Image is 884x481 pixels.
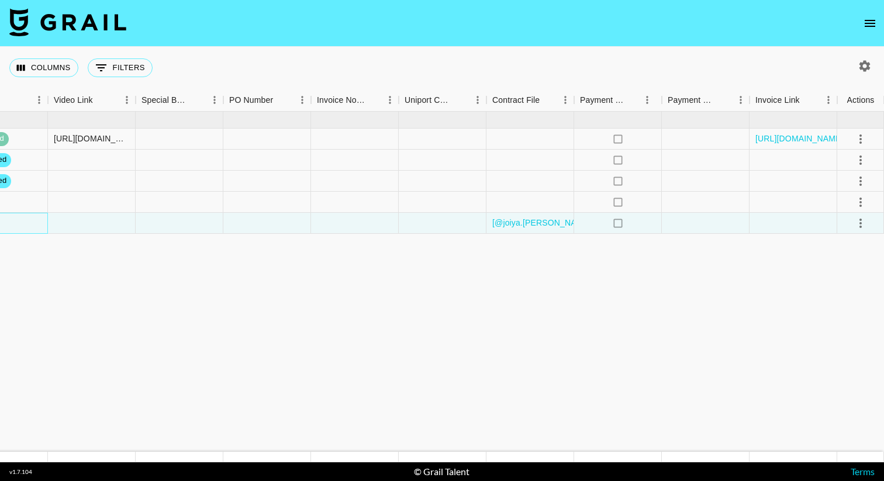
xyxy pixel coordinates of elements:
button: Menu [638,91,656,109]
div: Uniport Contact Email [399,89,486,112]
div: Video Link [48,89,136,112]
a: [@joiya.[PERSON_NAME]] Panda Express Q4 LTO Campaign Agreement copy.docx.pdf [492,217,820,229]
button: Sort [189,92,206,108]
button: select merge strategy [851,213,871,233]
button: Sort [453,92,469,108]
div: Invoice Notes [311,89,399,112]
button: Menu [820,91,837,109]
div: Invoice Link [755,89,800,112]
div: PO Number [229,89,273,112]
button: select merge strategy [851,129,871,149]
div: Payment Sent [580,89,626,112]
button: select merge strategy [851,150,871,170]
button: Menu [206,91,223,109]
div: Payment Sent [574,89,662,112]
div: Video Link [54,89,93,112]
button: Menu [30,91,48,109]
button: Menu [381,91,399,109]
div: Payment Sent Date [662,89,750,112]
div: v 1.7.104 [9,468,32,476]
button: Sort [273,92,289,108]
div: Actions [847,89,875,112]
img: Grail Talent [9,8,126,36]
div: https://www.tiktok.com/@joiya.lanae/video/7546695227055148343?_r=1&_t=ZT-8zTwvk2ViZx [54,133,129,144]
button: Sort [365,92,381,108]
div: Special Booking Type [141,89,189,112]
button: Select columns [9,58,78,77]
div: PO Number [223,89,311,112]
button: Sort [716,92,732,108]
button: Sort [93,92,109,108]
div: Contract File [492,89,540,112]
button: Menu [557,91,574,109]
button: open drawer [858,12,882,35]
div: Uniport Contact Email [405,89,453,112]
button: Menu [293,91,311,109]
a: Terms [851,466,875,477]
button: Menu [118,91,136,109]
button: Menu [469,91,486,109]
button: select merge strategy [851,192,871,212]
div: Actions [837,89,884,112]
button: Show filters [88,58,153,77]
a: [URL][DOMAIN_NAME] [755,133,844,144]
div: Contract File [486,89,574,112]
button: Sort [800,92,816,108]
div: © Grail Talent [414,466,469,477]
div: Special Booking Type [136,89,223,112]
button: Sort [540,92,556,108]
div: Invoice Notes [317,89,365,112]
button: Sort [626,92,642,108]
div: Invoice Link [750,89,837,112]
div: Payment Sent Date [668,89,716,112]
button: select merge strategy [851,171,871,191]
button: Menu [732,91,750,109]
